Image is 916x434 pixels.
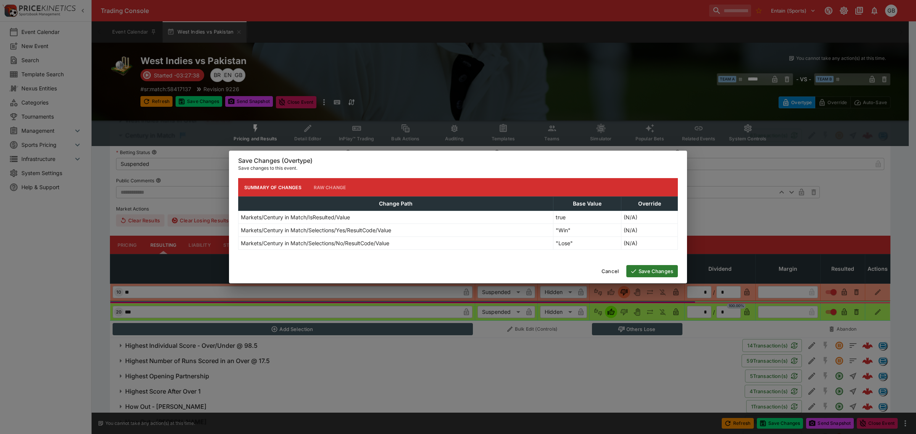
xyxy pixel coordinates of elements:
[621,211,678,224] td: (N/A)
[626,265,678,277] button: Save Changes
[238,178,308,196] button: Summary of Changes
[621,197,678,211] th: Override
[553,224,621,237] td: "Win"
[553,237,621,250] td: "Lose"
[238,157,678,165] h6: Save Changes (Overtype)
[239,197,553,211] th: Change Path
[553,211,621,224] td: true
[621,224,678,237] td: (N/A)
[597,265,623,277] button: Cancel
[621,237,678,250] td: (N/A)
[241,239,389,247] p: Markets/Century in Match/Selections/No/ResultCode/Value
[241,213,350,221] p: Markets/Century in Match/IsResulted/Value
[553,197,621,211] th: Base Value
[238,164,678,172] p: Save changes to this event.
[308,178,352,196] button: Raw Change
[241,226,391,234] p: Markets/Century in Match/Selections/Yes/ResultCode/Value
